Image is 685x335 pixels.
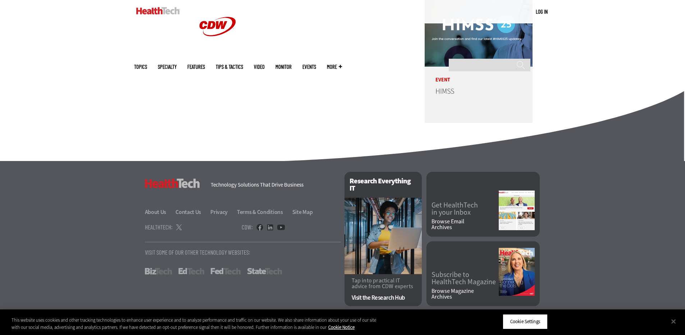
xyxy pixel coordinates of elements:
a: Browse EmailArchives [431,219,499,230]
div: This website uses cookies and other tracking technologies to enhance user experience and to analy... [12,317,377,331]
p: Visit Some Of Our Other Technology Websites: [145,249,341,255]
a: About Us [145,208,175,216]
a: More information about your privacy [328,324,355,330]
a: Contact Us [175,208,209,216]
p: Event [425,67,533,82]
a: EdTech [178,268,204,274]
a: StateTech [247,268,282,274]
a: Privacy [210,208,236,216]
h4: CDW: [242,224,253,230]
img: Summer 2025 cover [499,248,535,296]
a: MonITor [275,64,292,70]
div: User menu [536,8,548,15]
h4: HealthTech: [145,224,173,230]
img: Home [136,7,180,14]
h2: Research Everything IT [344,172,422,198]
a: FedTech [211,268,241,274]
a: HIMSS [435,86,454,96]
a: Terms & Conditions [237,208,291,216]
a: CDW [191,48,245,55]
h4: Technology Solutions That Drive Business [211,182,335,188]
h3: HealthTech [145,179,200,188]
a: Events [302,64,316,70]
span: Specialty [158,64,177,70]
a: BizTech [145,268,172,274]
a: Visit the Research Hub [352,295,415,301]
a: Browse MagazineArchives [431,288,499,300]
a: Get HealthTechin your Inbox [431,202,499,216]
button: Close [666,313,681,329]
a: Tips & Tactics [216,64,243,70]
a: Subscribe toHealthTech Magazine [431,271,499,286]
span: More [327,64,342,70]
a: Log in [536,8,548,15]
a: Site Map [292,208,313,216]
p: Tap into practical IT advice from CDW experts [352,278,415,289]
a: Features [187,64,205,70]
span: Topics [134,64,147,70]
a: Video [254,64,265,70]
img: newsletter screenshot [499,191,535,230]
button: Cookie Settings [503,314,548,329]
